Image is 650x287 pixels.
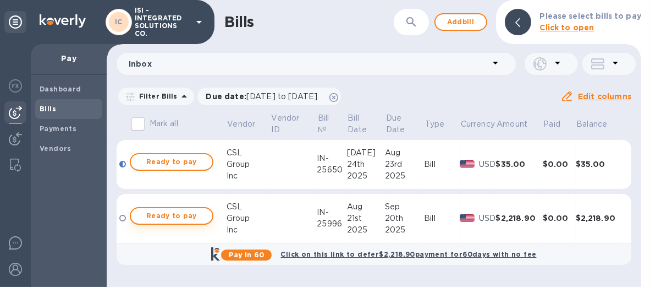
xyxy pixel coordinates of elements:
p: Due date : [206,91,323,102]
p: Amount [497,118,527,130]
div: 23rd [385,159,424,170]
p: Due Date [386,112,409,136]
div: Group [227,213,271,224]
div: 2025 [385,224,424,236]
div: Sep [385,201,424,213]
b: IC [115,18,123,26]
span: Bill Date [348,112,384,136]
p: Vendor ID [272,112,302,136]
div: $0.00 [543,159,576,170]
div: 2025 [347,170,385,182]
p: Balance [576,118,607,130]
p: Currency [461,118,495,130]
div: Group [227,159,271,170]
p: ISI - INTEGRATED SOLUTIONS CO. [135,7,190,37]
div: [DATE] [347,147,385,159]
img: USD [460,214,475,222]
p: USD [479,213,496,224]
b: Bills [40,105,56,113]
h1: Bills [224,13,254,31]
span: Balance [576,118,621,130]
p: Inbox [129,58,489,69]
div: $0.00 [543,213,576,224]
b: Vendors [40,144,71,153]
p: Mark all [150,118,178,129]
span: Type [425,118,459,130]
button: Ready to pay [130,153,213,171]
p: Bill Date [348,112,370,136]
p: USD [479,159,496,170]
img: USD [460,160,475,168]
div: 21st [347,213,385,224]
p: Paid [543,118,560,130]
div: Aug [385,147,424,159]
span: Paid [543,118,575,130]
div: $35.00 [576,159,623,170]
p: Pay [40,53,98,64]
div: CSL [227,201,271,213]
b: Click to open [540,23,594,32]
span: [DATE] to [DATE] [246,92,317,101]
span: Ready to pay [140,155,203,169]
span: Amount [497,118,542,130]
span: Vendor ID [272,112,316,136]
div: IN-25996 [317,207,346,230]
div: $35.00 [496,159,543,170]
p: Filter Bills [135,91,178,101]
b: Please select bills to pay [540,12,641,20]
div: $2,218.90 [496,213,543,224]
p: Type [425,118,445,130]
p: Bill № [318,112,332,136]
div: Aug [347,201,385,213]
div: Inc [227,170,271,182]
b: Payments [40,124,76,133]
div: Unpin categories [4,11,26,33]
div: 2025 [385,170,424,182]
div: 24th [347,159,385,170]
div: $2,218.90 [576,213,623,224]
span: Add bill [444,15,477,29]
img: Foreign exchange [9,79,22,93]
div: CSL [227,147,271,159]
b: Dashboard [40,85,81,93]
div: 2025 [347,224,385,236]
b: Pay in 60 [229,251,265,259]
div: Bill [424,159,460,170]
div: 20th [385,213,424,224]
span: Vendor [227,118,269,130]
button: Addbill [434,13,487,31]
u: Edit columns [578,92,631,101]
span: Ready to pay [140,209,203,223]
b: Click on this link to defer $2,218.90 payment for 60 days with no fee [280,250,536,258]
div: Bill [424,213,460,224]
span: Bill № [318,112,346,136]
div: IN-25650 [317,153,346,176]
button: Ready to pay [130,207,213,225]
img: Logo [40,14,86,28]
div: Due date:[DATE] to [DATE] [197,88,341,105]
div: Inc [227,224,271,236]
p: Vendor [227,118,255,130]
span: Due Date [386,112,423,136]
